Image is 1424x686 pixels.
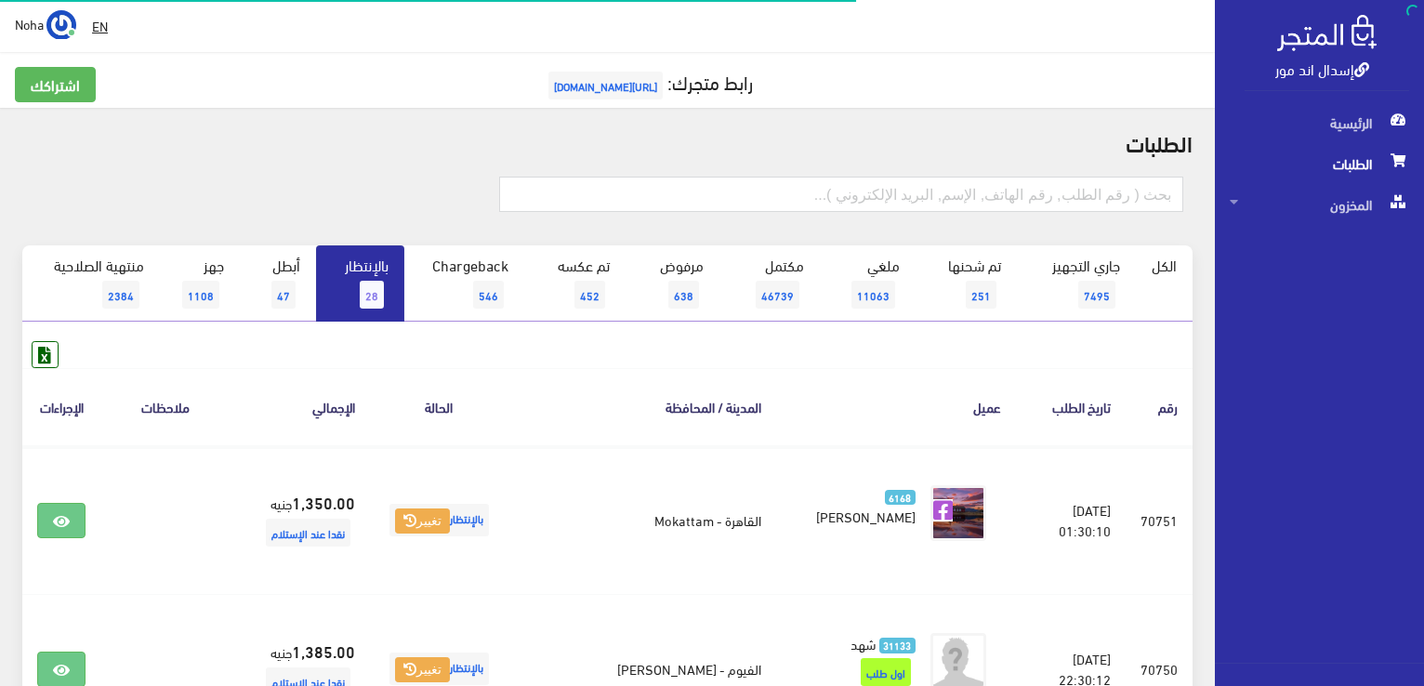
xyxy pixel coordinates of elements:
[370,368,508,445] th: الحالة
[231,446,370,595] td: جنيه
[916,245,1017,322] a: تم شحنها251
[473,281,504,309] span: 546
[850,630,876,656] span: شهد
[574,281,605,309] span: 452
[820,245,916,322] a: ملغي11063
[499,177,1183,212] input: بحث ( رقم الطلب, رقم الهاتف, الإسم, البريد اﻹلكتروني )...
[626,245,719,322] a: مرفوض638
[15,9,76,39] a: ... Noha
[1215,143,1424,184] a: الطلبات
[240,245,316,322] a: أبطل47
[182,281,219,309] span: 1108
[85,9,115,43] a: EN
[816,503,916,529] span: [PERSON_NAME]
[292,490,355,514] strong: 1,350.00
[1126,446,1193,595] td: 70751
[1277,15,1377,51] img: .
[360,281,384,309] span: 28
[756,281,799,309] span: 46739
[266,519,350,547] span: نقدا عند الإستلام
[1136,245,1193,284] a: الكل
[1126,368,1193,445] th: رقم
[524,245,625,322] a: تم عكسه452
[102,281,139,309] span: 2384
[776,368,1016,445] th: عميل
[316,245,404,322] a: بالإنتظار28
[1016,368,1127,445] th: تاريخ الطلب
[851,281,895,309] span: 11063
[508,446,776,595] td: القاهرة - Mokattam
[1016,446,1127,595] td: [DATE] 01:30:10
[292,639,355,663] strong: 1,385.00
[1230,184,1409,225] span: المخزون
[271,281,296,309] span: 47
[544,64,753,99] a: رابط متجرك:[URL][DOMAIN_NAME]
[100,368,231,445] th: ملاحظات
[806,633,916,653] a: 31133 شهد
[231,368,370,445] th: اﻹجمالي
[22,130,1193,154] h2: الطلبات
[885,490,916,506] span: 6168
[1230,143,1409,184] span: الطلبات
[22,245,160,322] a: منتهية الصلاحية2384
[1017,245,1136,322] a: جاري التجهيز7495
[719,245,820,322] a: مكتمل46739
[404,245,525,322] a: Chargeback546
[15,67,96,102] a: اشتراكك
[806,485,916,526] a: 6168 [PERSON_NAME]
[22,368,100,445] th: الإجراءات
[160,245,240,322] a: جهز1108
[46,10,76,40] img: ...
[1275,55,1369,82] a: إسدال اند مور
[668,281,699,309] span: 638
[389,504,489,536] span: بالإنتظار
[879,638,916,653] span: 31133
[861,658,911,686] span: اول طلب
[1215,102,1424,143] a: الرئيسية
[395,657,450,683] button: تغيير
[15,12,44,35] span: Noha
[395,508,450,534] button: تغيير
[548,72,663,99] span: [URL][DOMAIN_NAME]
[508,368,776,445] th: المدينة / المحافظة
[389,653,489,685] span: بالإنتظار
[1215,184,1424,225] a: المخزون
[92,14,108,37] u: EN
[1078,281,1115,309] span: 7495
[1230,102,1409,143] span: الرئيسية
[930,485,986,541] img: picture
[966,281,996,309] span: 251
